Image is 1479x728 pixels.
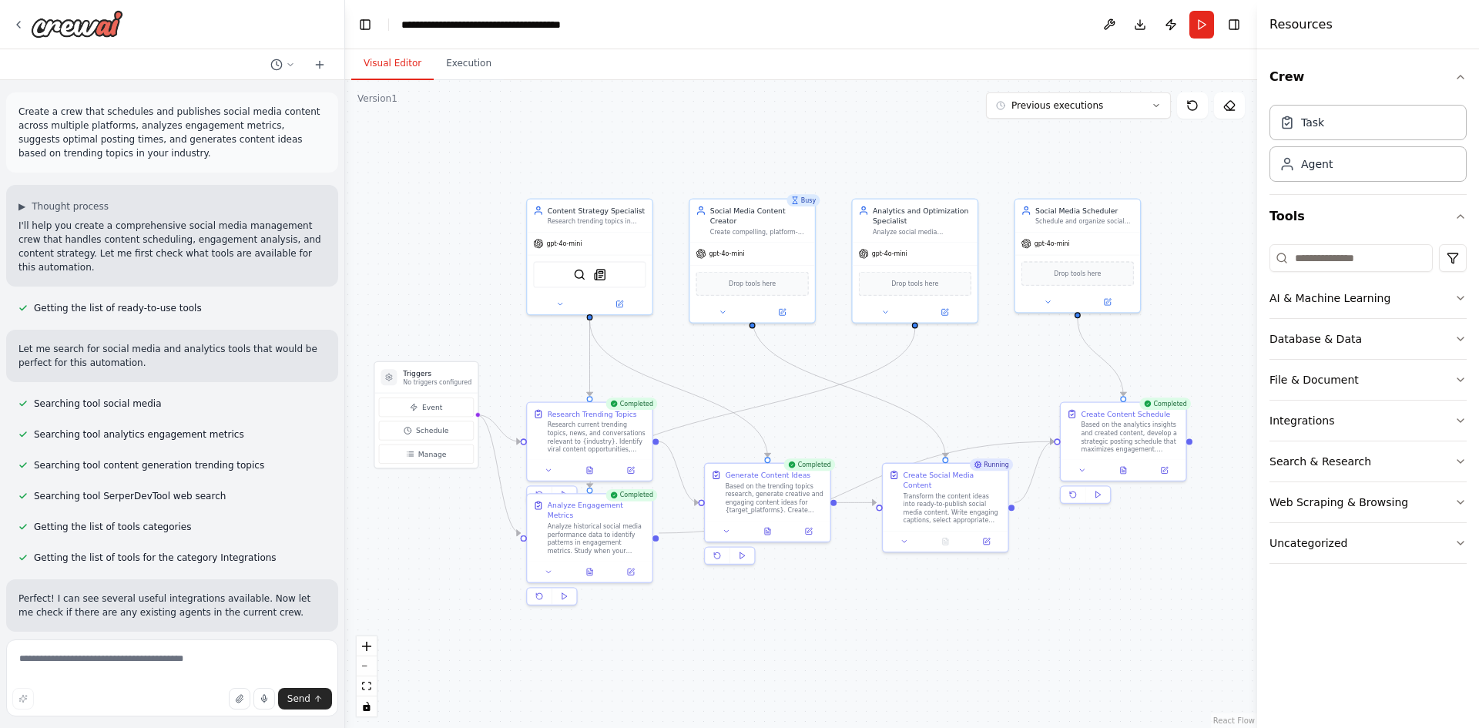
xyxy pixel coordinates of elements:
[753,306,811,318] button: Open in side panel
[34,302,202,314] span: Getting the list of ready-to-use tools
[418,449,447,459] span: Manage
[1269,413,1334,428] div: Integrations
[1102,465,1145,477] button: View output
[351,48,434,80] button: Visual Editor
[710,228,809,237] div: Create compelling, platform-optimized social media content including captions, hashtags, and post...
[1269,401,1467,441] button: Integrations
[1035,240,1070,248] span: gpt-4o-mini
[568,566,612,579] button: View output
[354,14,376,35] button: Hide left sidebar
[1078,296,1136,308] button: Open in side panel
[605,398,657,410] div: Completed
[710,206,809,226] div: Social Media Content Creator
[307,55,332,74] button: Start a new chat
[1054,269,1101,279] span: Drop tools here
[726,482,824,515] div: Based on the trending topics research, generate creative and engaging content ideas for {target_p...
[1060,401,1187,508] div: CompletedCreate Content ScheduleBased on the analytics insights and created content, develop a st...
[1269,99,1467,194] div: Crew
[747,318,951,457] g: Edge from 1c7f66ee-b0ac-4ee8-a37e-d9bf07e3de14 to d1c76420-8cdf-48b6-a9cd-865405b99123
[1213,716,1255,725] a: React Flow attribution
[591,298,649,310] button: Open in side panel
[34,490,226,502] span: Searching tool SerperDevTool web search
[34,552,277,564] span: Getting the list of tools for the category Integrations
[1269,290,1390,306] div: AI & Machine Learning
[904,492,1002,525] div: Transform the content ideas into ready-to-publish social media content. Write engaging captions, ...
[526,199,653,316] div: Content Strategy SpecialistResearch trending topics in {industry} and generate creative content i...
[253,688,275,710] button: Click to speak your automation idea
[1269,195,1467,238] button: Tools
[1269,238,1467,576] div: Tools
[573,269,585,281] img: SerperDevTool
[613,465,648,477] button: Open in side panel
[1269,331,1362,347] div: Database & Data
[416,425,448,435] span: Schedule
[1269,15,1333,34] h4: Resources
[357,636,377,716] div: React Flow controls
[1223,14,1245,35] button: Hide right sidebar
[605,489,657,502] div: Completed
[786,194,820,206] div: Busy
[873,206,971,226] div: Analytics and Optimization Specialist
[403,368,471,378] h3: Triggers
[434,48,504,80] button: Execution
[1139,398,1191,410] div: Completed
[548,522,646,555] div: Analyze historical social media performance data to identify patterns in engagement metrics. Stud...
[882,463,1009,553] div: RunningCreate Social Media ContentTransform the content ideas into ready-to-publish social media ...
[585,320,595,396] g: Edge from ffd98b0b-31d1-405f-9160-6ab39733b37e to 840d0d2b-9365-45eb-a741-bab7ccbe6371
[659,437,1054,538] g: Edge from 1bcf4155-96df-446d-a778-4caf3b5ae037 to d4eb1b6b-7098-4208-a923-f67c6eaa0523
[548,218,646,226] div: Research trending topics in {industry} and generate creative content ideas that align with brand ...
[357,676,377,696] button: fit view
[704,463,831,569] div: CompletedGenerate Content IdeasBased on the trending topics research, generate creative and engag...
[18,105,326,160] p: Create a crew that schedules and publishes social media content across multiple platforms, analyz...
[34,428,244,441] span: Searching tool analytics engagement metrics
[1269,482,1467,522] button: Web Scraping & Browsing
[1011,99,1103,112] span: Previous executions
[1301,115,1324,130] div: Task
[791,525,826,538] button: Open in side panel
[546,240,582,248] span: gpt-4o-mini
[1035,206,1134,216] div: Social Media Scheduler
[970,458,1013,471] div: Running
[1269,535,1347,551] div: Uncategorized
[31,10,123,38] img: Logo
[229,688,250,710] button: Upload files
[374,361,478,469] div: TriggersNo triggers configuredEventScheduleManage
[1081,409,1170,419] div: Create Content Schedule
[18,200,109,213] button: ▶Thought process
[403,378,471,387] p: No triggers configured
[526,401,653,508] div: CompletedResearch Trending TopicsResearch current trending topics, news, and conversations releva...
[1147,465,1182,477] button: Open in side panel
[585,328,920,488] g: Edge from c44642d0-469c-4d42-8a21-78e7a818ddee to 1bcf4155-96df-446d-a778-4caf3b5ae037
[548,206,646,216] div: Content Strategy Specialist
[659,437,698,508] g: Edge from 840d0d2b-9365-45eb-a741-bab7ccbe6371 to 3bb2e766-b6ef-4601-921d-ea21f6a63f3b
[986,92,1171,119] button: Previous executions
[379,445,474,464] button: Manage
[548,409,637,419] div: Research Trending Topics
[783,458,835,471] div: Completed
[729,279,776,289] span: Drop tools here
[969,535,1004,548] button: Open in side panel
[357,92,397,105] div: Version 1
[1269,55,1467,99] button: Crew
[924,535,967,548] button: No output available
[1269,319,1467,359] button: Database & Data
[1035,218,1134,226] div: Schedule and organize social media content for optimal posting times across {target_platforms}, e...
[585,320,773,457] g: Edge from ffd98b0b-31d1-405f-9160-6ab39733b37e to 3bb2e766-b6ef-4601-921d-ea21f6a63f3b
[1014,199,1141,314] div: Social Media SchedulerSchedule and organize social media content for optimal posting times across...
[18,342,326,370] p: Let me search for social media and analytics tools that would be perfect for this automation.
[18,592,326,619] p: Perfect! I can see several useful integrations available. Now let me check if there are any exist...
[287,693,310,705] span: Send
[32,200,109,213] span: Thought process
[422,402,442,412] span: Event
[613,566,648,579] button: Open in side panel
[1269,441,1467,481] button: Search & Research
[1269,372,1359,387] div: File & Document
[357,636,377,656] button: zoom in
[18,219,326,274] p: I'll help you create a comprehensive social media management crew that handles content scheduling...
[1301,156,1333,172] div: Agent
[18,200,25,213] span: ▶
[594,269,606,281] img: SerplyNewsSearchTool
[1269,495,1408,510] div: Web Scraping & Browsing
[689,199,816,324] div: BusySocial Media Content CreatorCreate compelling, platform-optimized social media content includ...
[872,250,907,258] span: gpt-4o-mini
